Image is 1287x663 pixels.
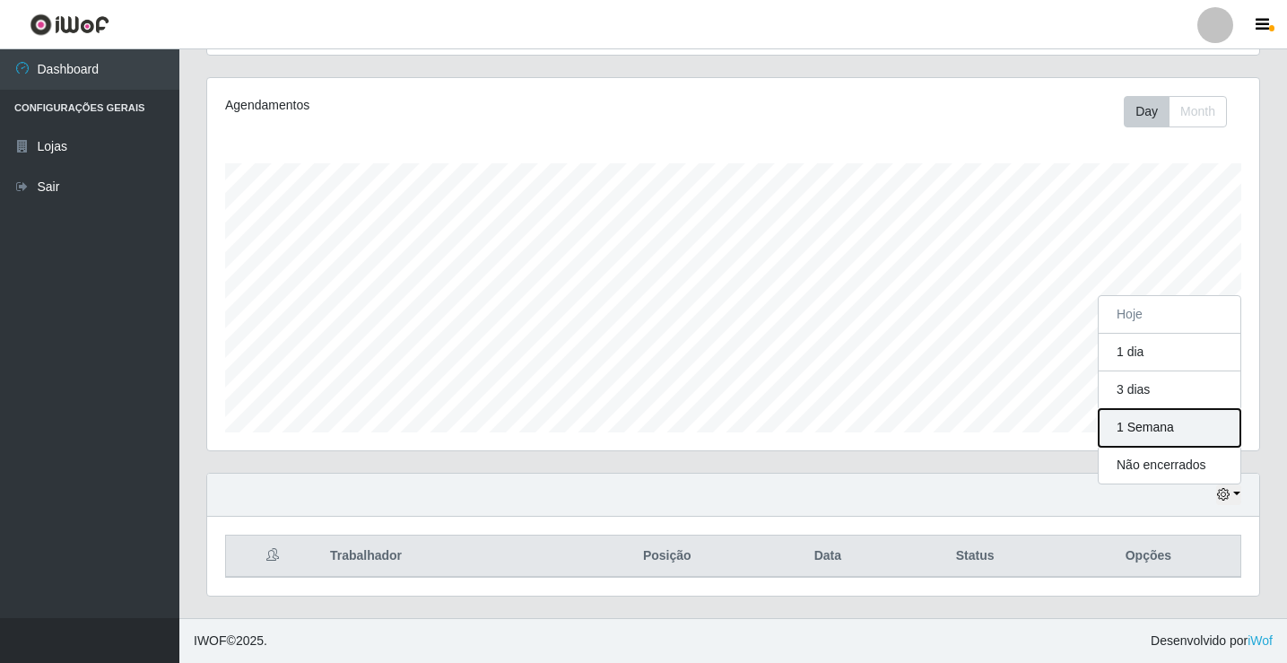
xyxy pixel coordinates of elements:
div: Toolbar with button groups [1124,96,1241,127]
th: Trabalhador [319,536,572,578]
div: Agendamentos [225,96,633,115]
th: Data [761,536,893,578]
a: iWof [1248,633,1273,648]
img: CoreUI Logo [30,13,109,36]
th: Status [894,536,1057,578]
span: © 2025 . [194,632,267,650]
button: Não encerrados [1099,447,1240,484]
div: First group [1124,96,1227,127]
button: Hoje [1099,296,1240,334]
span: IWOF [194,633,227,648]
th: Posição [572,536,761,578]
button: 1 Semana [1099,409,1240,447]
span: Desenvolvido por [1151,632,1273,650]
th: Opções [1057,536,1241,578]
button: Day [1124,96,1170,127]
button: 1 dia [1099,334,1240,371]
button: Month [1169,96,1227,127]
button: 3 dias [1099,371,1240,409]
